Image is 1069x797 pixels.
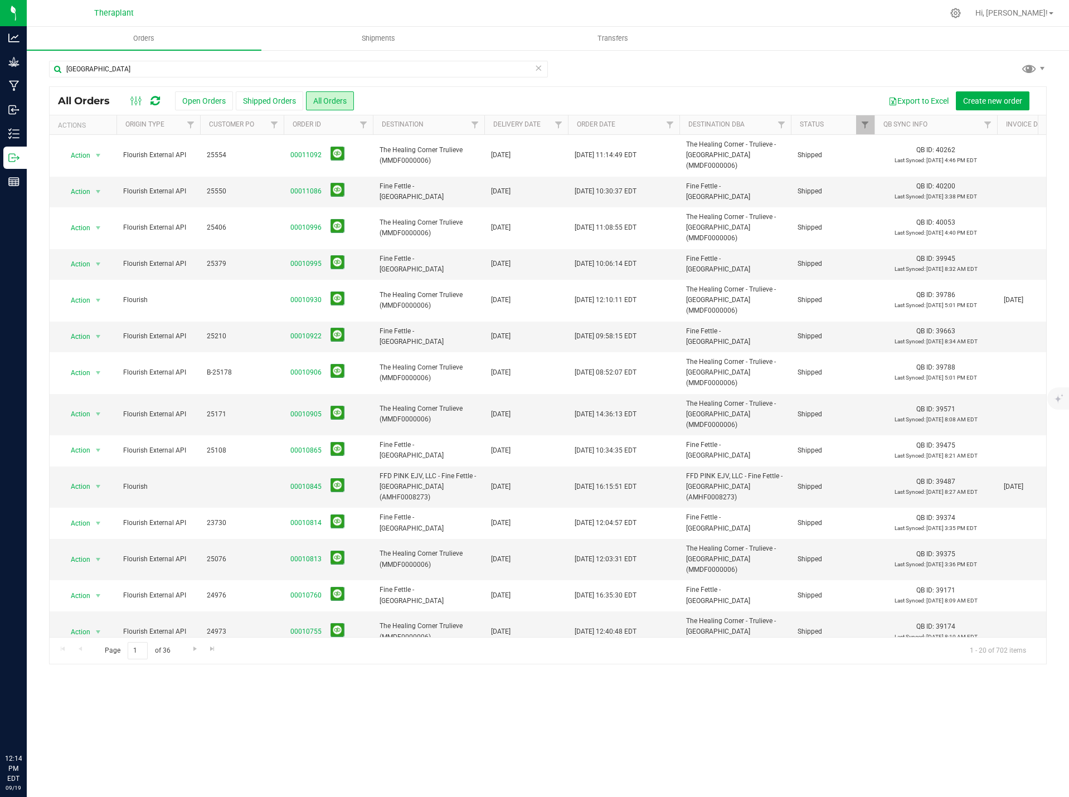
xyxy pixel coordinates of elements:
span: The Healing Corner Trulieve (MMDF0000006) [380,217,478,239]
span: 25379 [207,259,277,269]
a: Filter [182,115,200,134]
span: 39171 [936,586,955,594]
span: QB ID: [916,363,934,371]
span: Fine Fettle - [GEOGRAPHIC_DATA] [686,181,784,202]
span: Shipped [798,150,868,161]
span: Flourish External API [123,186,193,197]
span: B-25178 [207,367,277,378]
inline-svg: Inventory [8,128,20,139]
a: Invoice Date [1006,120,1049,128]
span: Shipped [798,367,868,378]
span: 39487 [936,478,955,485]
a: 00011086 [290,186,322,197]
span: [DATE] 10:30:37 EDT [575,186,636,197]
span: Flourish External API [123,626,193,637]
a: QB Sync Info [883,120,927,128]
span: The Healing Corner Trulieve (MMDF0000006) [380,362,478,383]
span: Last Synced: [895,634,925,640]
span: select [91,624,105,640]
span: 25554 [207,150,277,161]
span: Shipped [798,626,868,637]
span: select [91,329,105,344]
div: Actions [58,122,112,129]
a: 00010995 [290,259,322,269]
a: 00010865 [290,445,322,456]
a: Filter [661,115,679,134]
span: Create new order [963,96,1022,105]
span: Action [61,220,91,236]
span: Shipped [798,222,868,233]
span: select [91,256,105,272]
span: [DATE] 8:34 AM EDT [926,338,978,344]
span: 25171 [207,409,277,420]
a: 00010930 [290,295,322,305]
span: Shipped [798,259,868,269]
span: Shipped [798,295,868,305]
span: Fine Fettle - [GEOGRAPHIC_DATA] [686,512,784,533]
span: Last Synced: [895,453,925,459]
span: Fine Fettle - [GEOGRAPHIC_DATA] [380,254,478,275]
span: Fine Fettle - [GEOGRAPHIC_DATA] [686,254,784,275]
a: Orders [27,27,261,50]
span: QB ID: [916,146,934,154]
a: 00010922 [290,331,322,342]
inline-svg: Inbound [8,104,20,115]
span: Fine Fettle - [GEOGRAPHIC_DATA] [380,512,478,533]
a: 00010996 [290,222,322,233]
span: Flourish [123,295,193,305]
inline-svg: Outbound [8,152,20,163]
span: Action [61,443,91,458]
span: [DATE] 08:52:07 EDT [575,367,636,378]
span: Flourish External API [123,445,193,456]
span: QB ID: [916,218,934,226]
span: Last Synced: [895,375,925,381]
span: Last Synced: [895,597,925,604]
a: 00011092 [290,150,322,161]
div: Manage settings [949,8,963,18]
span: Fine Fettle - [GEOGRAPHIC_DATA] [686,440,784,461]
span: select [91,148,105,163]
span: 40053 [936,218,955,226]
span: Last Synced: [895,266,925,272]
span: QB ID: [916,255,934,263]
span: 40262 [936,146,955,154]
iframe: Resource center unread badge [33,706,46,720]
span: 39788 [936,363,955,371]
span: Shipped [798,554,868,565]
span: [DATE] 8:08 AM EDT [926,416,978,422]
span: QB ID: [916,586,934,594]
span: [DATE] 8:32 AM EDT [926,266,978,272]
a: Filter [354,115,373,134]
span: Action [61,365,91,381]
span: Flourish External API [123,222,193,233]
span: select [91,552,105,567]
span: [DATE] 4:40 PM EDT [926,230,977,236]
span: [DATE] 4:46 PM EDT [926,157,977,163]
span: [DATE] [491,186,511,197]
span: Fine Fettle - [GEOGRAPHIC_DATA] [380,585,478,606]
span: Last Synced: [895,338,925,344]
span: Last Synced: [895,230,925,236]
span: Action [61,184,91,200]
span: Shipped [798,331,868,342]
span: [DATE] 16:15:51 EDT [575,482,636,492]
span: [DATE] [1004,295,1023,305]
span: Shipped [798,445,868,456]
span: [DATE] [491,445,511,456]
span: [DATE] 11:08:55 EDT [575,222,636,233]
span: Action [61,552,91,567]
span: 39786 [936,291,955,299]
span: [DATE] 3:38 PM EDT [926,193,977,200]
span: Fine Fettle - [GEOGRAPHIC_DATA] [380,326,478,347]
span: 39945 [936,255,955,263]
span: 39375 [936,550,955,558]
span: QB ID: [916,182,934,190]
span: Shipped [798,482,868,492]
a: Go to the last page [205,642,221,657]
span: Action [61,479,91,494]
a: Order ID [293,120,321,128]
a: Customer PO [209,120,254,128]
span: 39174 [936,623,955,630]
span: Flourish External API [123,331,193,342]
span: Flourish External API [123,409,193,420]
